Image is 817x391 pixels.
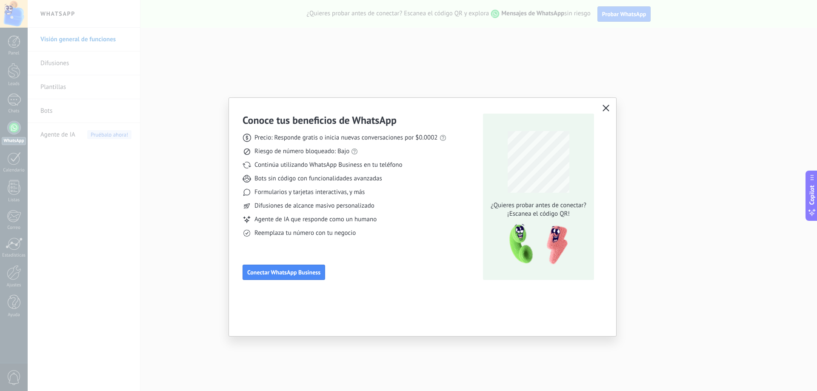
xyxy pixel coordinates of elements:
span: Reemplaza tu número con tu negocio [254,229,356,237]
span: Agente de IA que responde como un humano [254,215,377,224]
span: Precio: Responde gratis o inicia nuevas conversaciones por $0.0002 [254,134,438,142]
span: Conectar WhatsApp Business [247,269,320,275]
h3: Conoce tus beneficios de WhatsApp [243,114,397,127]
span: Difusiones de alcance masivo personalizado [254,202,374,210]
span: Riesgo de número bloqueado: Bajo [254,147,349,156]
span: Copilot [808,185,816,205]
span: Formularios y tarjetas interactivas, y más [254,188,365,197]
span: ¡Escanea el código QR! [488,210,589,218]
span: Bots sin código con funcionalidades avanzadas [254,174,382,183]
span: Continúa utilizando WhatsApp Business en tu teléfono [254,161,402,169]
button: Conectar WhatsApp Business [243,265,325,280]
img: qr-pic-1x.png [502,222,569,267]
span: ¿Quieres probar antes de conectar? [488,201,589,210]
